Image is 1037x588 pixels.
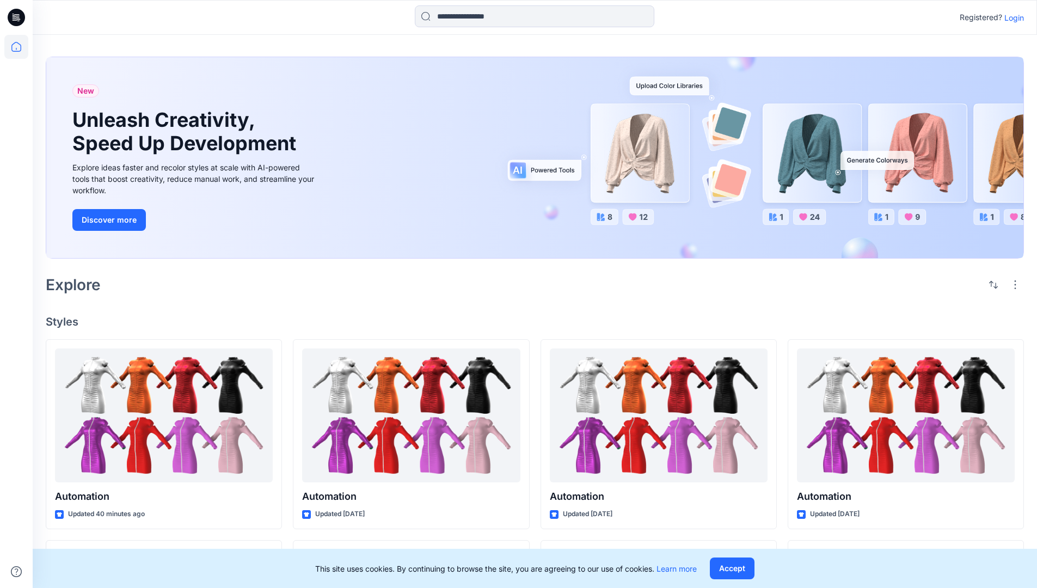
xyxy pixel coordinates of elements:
[315,563,697,574] p: This site uses cookies. By continuing to browse the site, you are agreeing to our use of cookies.
[72,108,301,155] h1: Unleash Creativity, Speed Up Development
[797,489,1015,504] p: Automation
[55,348,273,483] a: Automation
[77,84,94,97] span: New
[550,348,768,483] a: Automation
[46,276,101,293] h2: Explore
[1004,12,1024,23] p: Login
[72,209,146,231] button: Discover more
[710,558,754,579] button: Accept
[68,509,145,520] p: Updated 40 minutes ago
[72,209,317,231] a: Discover more
[315,509,365,520] p: Updated [DATE]
[302,348,520,483] a: Automation
[55,489,273,504] p: Automation
[46,315,1024,328] h4: Styles
[550,489,768,504] p: Automation
[656,564,697,573] a: Learn more
[797,348,1015,483] a: Automation
[563,509,612,520] p: Updated [DATE]
[960,11,1002,24] p: Registered?
[810,509,860,520] p: Updated [DATE]
[302,489,520,504] p: Automation
[72,162,317,196] div: Explore ideas faster and recolor styles at scale with AI-powered tools that boost creativity, red...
